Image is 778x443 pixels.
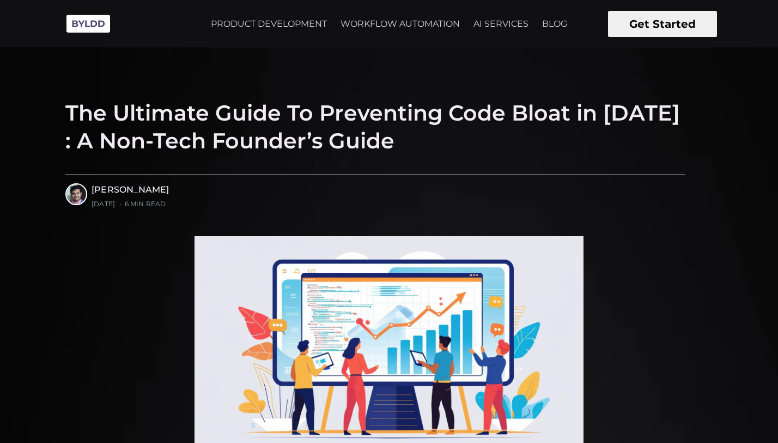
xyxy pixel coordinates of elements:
span: 6 min read [118,200,166,208]
a: BLOG [536,10,574,38]
h1: The Ultimate Guide To Preventing Code Bloat in [DATE] : A Non-Tech Founder’s Guide [65,99,685,155]
a: [PERSON_NAME] [92,184,169,195]
span: • [120,200,122,208]
img: Byldd - Product Development Company [61,9,116,39]
a: WORKFLOW AUTOMATION [334,10,466,38]
a: AI SERVICES [467,10,535,38]
img: Ayush Singhvi [66,184,86,204]
button: Get Started [608,11,717,37]
time: [DATE] [92,200,115,208]
a: PRODUCT DEVELOPMENT [204,10,333,38]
